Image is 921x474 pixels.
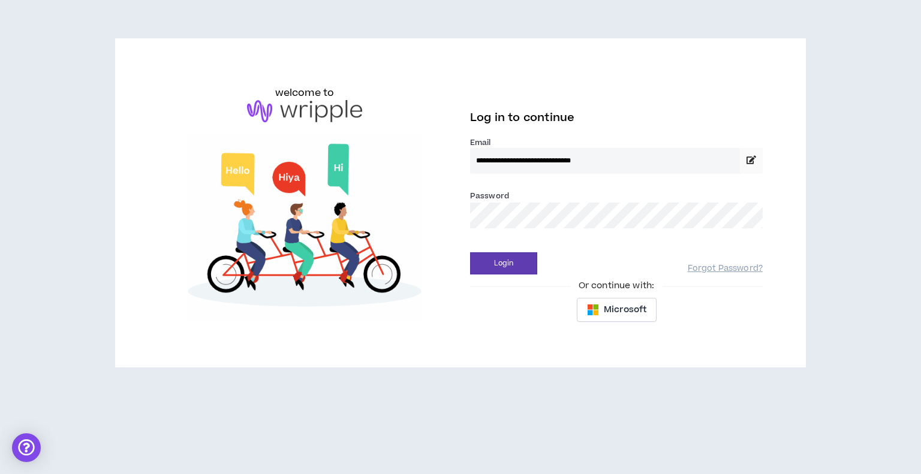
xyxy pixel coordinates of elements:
h6: welcome to [275,86,335,100]
label: Password [470,191,509,201]
span: Microsoft [604,303,646,316]
button: Login [470,252,537,274]
img: logo-brand.png [247,100,362,123]
div: Open Intercom Messenger [12,433,41,462]
a: Forgot Password? [688,263,763,274]
span: Log in to continue [470,110,574,125]
span: Or continue with: [570,279,663,292]
label: Email [470,137,763,148]
img: Welcome to Wripple [158,134,451,320]
button: Microsoft [577,298,657,322]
